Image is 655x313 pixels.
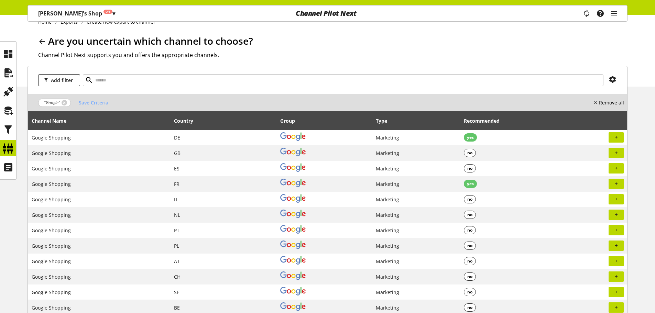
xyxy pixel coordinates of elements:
[32,273,71,280] span: Google Shopping
[32,150,71,156] span: Google Shopping
[467,273,472,280] span: no
[376,181,399,187] span: Marketing
[38,18,55,25] a: Home
[280,302,306,311] img: google
[376,243,399,249] span: Marketing
[376,165,399,172] span: Marketing
[280,179,306,187] img: google
[280,132,306,141] img: google
[174,150,181,156] span: United Kingdom
[467,289,472,295] span: no
[32,134,71,141] span: Google Shopping
[174,227,179,234] span: Portugal
[280,210,306,218] img: google
[174,165,179,172] span: Spain
[467,196,472,202] span: no
[376,134,399,141] span: Marketing
[280,163,306,171] img: google
[280,117,302,124] div: Group
[376,227,399,234] span: Marketing
[32,196,71,203] span: Google Shopping
[464,117,506,124] div: Recommended
[467,181,474,187] span: yes
[174,134,180,141] span: Germany
[599,99,624,106] nobr: Remove all
[280,271,306,280] img: google
[32,243,71,249] span: Google Shopping
[467,212,472,218] span: no
[79,99,108,106] span: Save Criteria
[174,117,200,124] div: Country
[376,196,399,203] span: Marketing
[32,304,71,311] span: Google Shopping
[376,304,399,311] span: Marketing
[376,212,399,218] span: Marketing
[44,100,60,106] span: "Google"
[32,181,71,187] span: Google Shopping
[32,227,71,234] span: Google Shopping
[106,10,110,14] span: Off
[280,148,306,156] img: google
[467,150,472,156] span: no
[280,225,306,233] img: google
[467,243,472,249] span: no
[32,258,71,265] span: Google Shopping
[112,10,115,17] span: ▾
[174,196,178,203] span: Italy
[280,241,306,249] img: google
[51,77,73,84] span: Add filter
[467,258,472,264] span: no
[376,258,399,265] span: Marketing
[280,287,306,295] img: google
[376,150,399,156] span: Marketing
[467,227,472,233] span: no
[32,289,71,295] span: Google Shopping
[74,97,113,109] button: Save Criteria
[57,18,81,25] a: Exports
[32,165,71,172] span: Google Shopping
[467,165,472,171] span: no
[280,194,306,202] img: google
[174,181,179,187] span: France
[467,304,472,311] span: no
[48,34,253,47] span: Are you uncertain which channel to choose?
[174,212,180,218] span: Netherlands
[174,243,179,249] span: Poland
[38,51,627,59] h2: Channel Pilot Next supports you and offers the appropriate channels.
[376,289,399,295] span: Marketing
[28,5,627,22] nav: main navigation
[376,273,399,280] span: Marketing
[32,117,73,124] div: Channel Name
[174,258,180,265] span: Austria
[38,9,115,18] p: [PERSON_NAME]'s Shop
[174,289,179,295] span: Sweden
[32,212,71,218] span: Google Shopping
[376,117,394,124] div: Type
[38,74,80,86] button: Add filter
[174,304,180,311] span: Belgium
[280,256,306,264] img: google
[174,273,181,280] span: Switzerland
[467,134,474,141] span: yes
